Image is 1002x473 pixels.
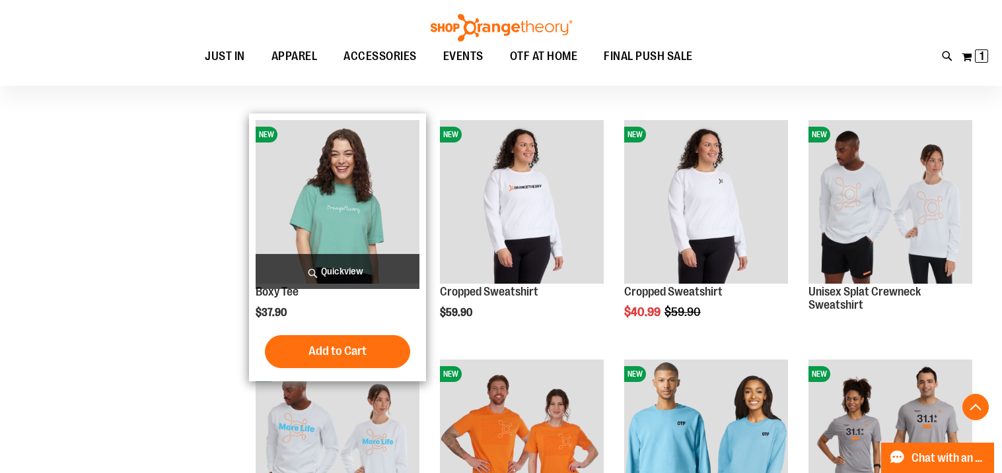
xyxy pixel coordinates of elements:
[624,366,646,382] span: NEW
[440,127,462,142] span: NEW
[256,307,289,319] span: $37.90
[440,120,604,286] a: Front of 2024 Q3 Balanced Basic Womens Cropped SweatshirtNEW
[881,443,995,473] button: Chat with an Expert
[443,42,483,71] span: EVENTS
[440,366,462,382] span: NEW
[808,285,921,311] a: Unisex Splat Crewneck Sweatshirt
[604,42,693,71] span: FINAL PUSH SALE
[249,113,426,381] div: product
[618,113,795,352] div: product
[808,366,830,382] span: NEW
[510,42,578,71] span: OTF AT HOME
[256,127,277,142] span: NEW
[802,113,979,332] div: product
[624,305,662,319] span: $40.99
[808,120,972,284] img: Unisex Splat Crewneck Sweatshirt
[440,120,604,284] img: Front of 2024 Q3 Balanced Basic Womens Cropped Sweatshirt
[440,307,474,319] span: $59.90
[624,285,723,298] a: Cropped Sweatshirt
[205,42,245,71] span: JUST IN
[256,120,419,284] img: Boxy Tee
[265,335,410,368] button: Add to Cart
[808,127,830,142] span: NEW
[664,305,703,319] span: $59.90
[343,42,417,71] span: ACCESSORIES
[308,344,367,358] span: Add to Cart
[962,394,989,420] button: Back To Top
[429,14,574,42] img: Shop Orangetheory
[256,285,299,298] a: Boxy Tee
[980,49,984,63] span: 1
[624,120,788,284] img: Front facing view of Cropped Sweatshirt
[271,42,318,71] span: APPAREL
[256,120,419,286] a: Boxy TeeNEW
[433,113,610,352] div: product
[808,120,972,286] a: Unisex Splat Crewneck SweatshirtNEW
[256,254,419,289] a: Quickview
[440,285,538,298] a: Cropped Sweatshirt
[624,120,788,286] a: Front facing view of Cropped SweatshirtNEW
[624,127,646,142] span: NEW
[912,452,986,464] span: Chat with an Expert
